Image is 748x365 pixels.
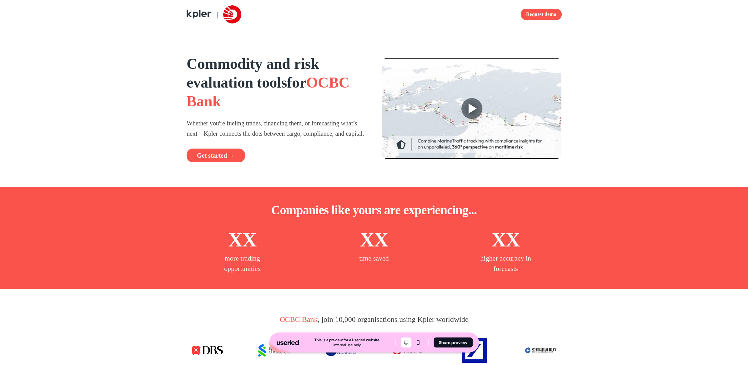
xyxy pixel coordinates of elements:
[314,337,380,342] div: This is a preview for a Userled website.
[279,315,318,323] span: OCBC Bank
[271,202,477,218] p: Companies like yours are experiencing...
[434,337,473,347] button: Share preview
[187,54,366,111] h1: for
[359,253,389,263] p: time saved
[401,337,411,347] button: Desktop mode
[413,337,423,347] button: Mobile mode
[187,55,319,91] strong: Commodity and risk evaluation tools
[474,253,537,274] p: higher accuracy in forecasts
[228,227,256,253] p: XX
[521,9,561,20] button: Request demo
[217,10,218,18] span: |
[211,253,274,274] p: more trading opportunities
[360,227,388,253] p: XX
[334,342,361,347] div: Internal use only.
[187,118,366,139] p: Whether you're fueling trades, financing them, or forecasting what’s next—Kpler connects the dots...
[279,314,468,325] p: , join 10,000 organisations using Kpler worldwide
[187,149,245,162] button: Get started →
[492,227,520,253] p: XX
